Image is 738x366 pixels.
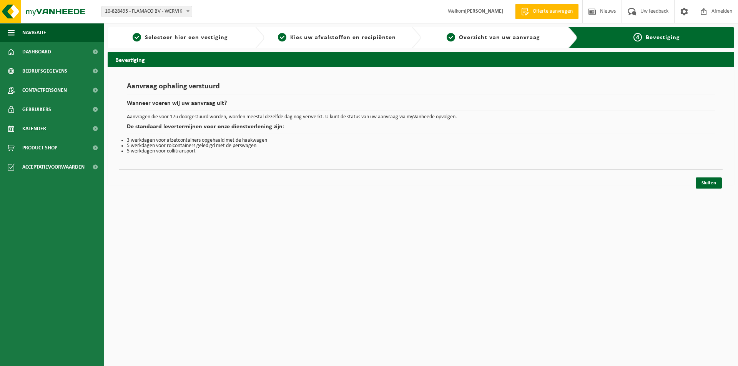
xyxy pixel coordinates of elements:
[133,33,141,41] span: 1
[111,33,249,42] a: 1Selecteer hier een vestiging
[22,119,46,138] span: Kalender
[268,33,406,42] a: 2Kies uw afvalstoffen en recipiënten
[646,35,680,41] span: Bevestiging
[22,157,85,177] span: Acceptatievoorwaarden
[696,177,722,189] a: Sluiten
[127,100,715,111] h2: Wanneer voeren wij uw aanvraag uit?
[127,83,715,94] h1: Aanvraag ophaling verstuurd
[127,114,715,120] p: Aanvragen die voor 17u doorgestuurd worden, worden meestal dezelfde dag nog verwerkt. U kunt de s...
[22,42,51,61] span: Dashboard
[531,8,575,15] span: Offerte aanvragen
[447,33,455,41] span: 3
[465,8,504,14] strong: [PERSON_NAME]
[127,138,715,143] li: 3 werkdagen voor afzetcontainers opgehaald met de haakwagen
[22,100,51,119] span: Gebruikers
[102,6,192,17] span: 10-828495 - FLAMACO BV - WERVIK
[278,33,286,41] span: 2
[290,35,396,41] span: Kies uw afvalstoffen en recipiënten
[127,149,715,154] li: 5 werkdagen voor collitransport
[22,81,67,100] span: Contactpersonen
[145,35,228,41] span: Selecteer hier een vestiging
[22,23,46,42] span: Navigatie
[101,6,192,17] span: 10-828495 - FLAMACO BV - WERVIK
[515,4,578,19] a: Offerte aanvragen
[459,35,540,41] span: Overzicht van uw aanvraag
[425,33,562,42] a: 3Overzicht van uw aanvraag
[22,61,67,81] span: Bedrijfsgegevens
[108,52,734,67] h2: Bevestiging
[633,33,642,41] span: 4
[22,138,57,157] span: Product Shop
[127,124,715,134] h2: De standaard levertermijnen voor onze dienstverlening zijn:
[127,143,715,149] li: 5 werkdagen voor rolcontainers geledigd met de perswagen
